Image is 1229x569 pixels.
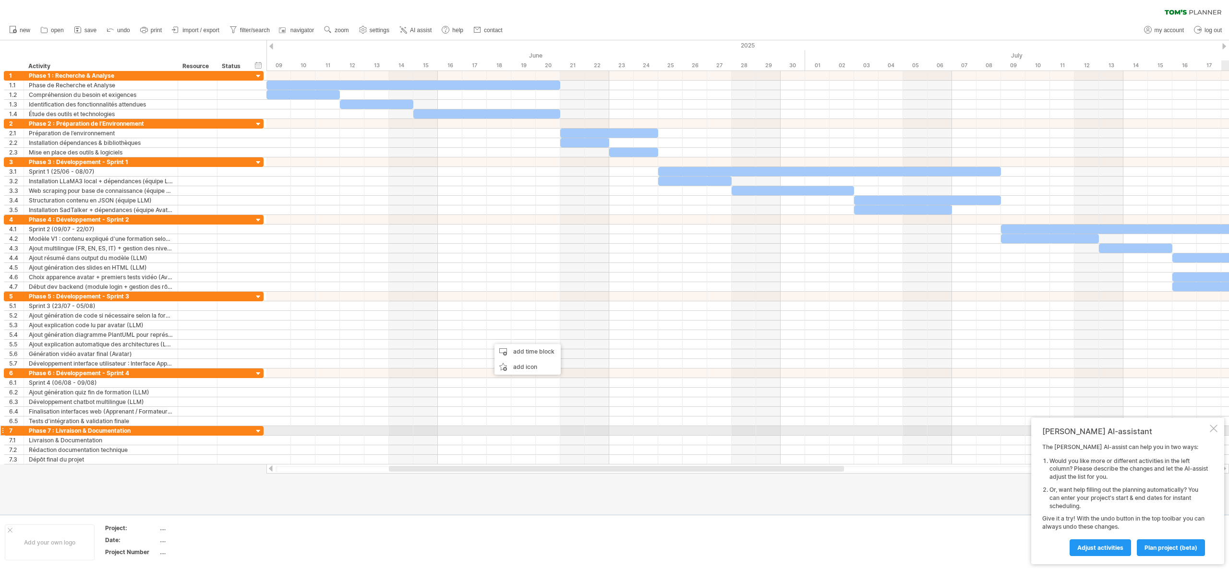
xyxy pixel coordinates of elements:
[1042,443,1208,556] div: The [PERSON_NAME] AI-assist can help you in two ways: Give it a try! With the undo button in the ...
[585,60,609,71] div: Sunday, 22 June 2025
[1070,539,1131,556] a: Adjust activities
[1172,60,1197,71] div: Wednesday, 16 July 2025
[29,196,173,205] div: Structuration contenu en JSON (équipe LLM)
[29,397,173,406] div: Développement chatbot multilingue (LLM)
[291,60,315,71] div: Tuesday, 10 June 2025
[609,60,634,71] div: Monday, 23 June 2025
[182,61,212,71] div: Resource
[952,60,976,71] div: Monday, 7 July 2025
[830,60,854,71] div: Wednesday, 2 July 2025
[335,27,349,34] span: zoom
[1025,60,1050,71] div: Thursday, 10 July 2025
[29,205,173,214] div: Installation SadTalker + dépendances (équipe Avatar)
[707,60,732,71] div: Friday, 27 June 2025
[484,27,503,34] span: contact
[9,436,24,445] div: 7.1
[160,536,241,544] div: ....
[1148,60,1172,71] div: Tuesday, 15 July 2025
[266,60,291,71] div: Monday, 9 June 2025
[781,60,805,71] div: Monday, 30 June 2025
[9,177,24,186] div: 3.2
[439,24,466,36] a: help
[1077,544,1123,551] span: Adjust activities
[1050,60,1074,71] div: Friday, 11 July 2025
[9,311,24,320] div: 5.2
[9,320,24,330] div: 5.3
[9,205,24,214] div: 3.5
[29,253,173,262] div: Ajout résumé dans output du modèle (LLM)
[1074,60,1099,71] div: Saturday, 12 July 2025
[29,330,173,339] div: Ajout génération diagramme PlantUML pour représenter les architectures (LLM)
[29,244,173,253] div: Ajout multilingue (FR, EN, ES, IT) + gestion des niveaux (Débutant, Intermédiaire, Avancé) (LLM)
[29,416,173,426] div: Tests d’intégration & validation finale
[1001,60,1025,71] div: Wednesday, 9 July 2025
[29,368,173,378] div: Phase 6 : Développement - Sprint 4
[9,397,24,406] div: 6.3
[494,359,561,375] div: add icon
[1197,60,1221,71] div: Thursday, 17 July 2025
[879,60,903,71] div: Friday, 4 July 2025
[1137,539,1205,556] a: plan project (beta)
[29,71,173,80] div: Phase 1 : Recherche & Analyse
[634,60,658,71] div: Tuesday, 24 June 2025
[9,234,24,243] div: 4.2
[410,27,432,34] span: AI assist
[222,61,243,71] div: Status
[160,548,241,556] div: ....
[29,157,173,166] div: Phase 3 : Développement - Sprint 1
[84,27,96,34] span: save
[29,436,173,445] div: Livraison & Documentation
[462,60,487,71] div: Tuesday, 17 June 2025
[9,225,24,234] div: 4.1
[9,378,24,387] div: 6.1
[9,71,24,80] div: 1
[9,90,24,99] div: 1.2
[9,359,24,368] div: 5.7
[28,61,172,71] div: Activity
[9,215,24,224] div: 4
[29,186,173,195] div: Web scraping pour base de connaissance (équipe LLM)
[5,524,95,560] div: Add your own logo
[357,24,392,36] a: settings
[438,60,462,71] div: Monday, 16 June 2025
[29,407,173,416] div: Finalisation interfaces web (Apprenant / Formateur / Administrateur / Login)
[29,263,173,272] div: Ajout génération des slides en HTML (LLM)
[9,340,24,349] div: 5.5
[1205,27,1222,34] span: log out
[29,138,173,147] div: Installation dépendances & bibliothèques
[71,50,805,60] div: June 2025
[105,536,158,544] div: Date:
[903,60,928,71] div: Saturday, 5 July 2025
[9,129,24,138] div: 2.1
[658,60,683,71] div: Wednesday, 25 June 2025
[9,368,24,378] div: 6
[138,24,165,36] a: print
[487,60,511,71] div: Wednesday, 18 June 2025
[105,524,158,532] div: Project:
[29,378,173,387] div: Sprint 4 (06/08 - 09/08)
[29,167,173,176] div: Sprint 1 (25/06 - 08/07)
[9,455,24,464] div: 7.3
[471,24,506,36] a: contact
[29,100,173,109] div: Identification des fonctionnalités attendues
[29,388,173,397] div: Ajout génération quiz fin de formation (LLM)
[29,109,173,119] div: Étude des outils et technologies
[370,27,389,34] span: settings
[29,320,173,330] div: Ajout explication code lu par avatar (LLM)
[29,359,173,368] div: Développement interface utilisateur : Interface Apprenant (Frontend) Interface Formateur (Trainer...
[9,157,24,166] div: 3
[29,119,173,128] div: Phase 2 : Préparation de l’Environnement
[389,60,413,71] div: Saturday, 14 June 2025
[9,109,24,119] div: 1.4
[854,60,879,71] div: Thursday, 3 July 2025
[9,407,24,416] div: 6.4
[29,455,173,464] div: Dépôt final du projet
[277,24,317,36] a: navigator
[9,100,24,109] div: 1.3
[413,60,438,71] div: Sunday, 15 June 2025
[29,445,173,454] div: Rédaction documentation technique
[511,60,536,71] div: Thursday, 19 June 2025
[683,60,707,71] div: Thursday, 26 June 2025
[1049,486,1208,510] li: Or, want help filling out the planning automatically? You can enter your project's start & end da...
[160,524,241,532] div: ....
